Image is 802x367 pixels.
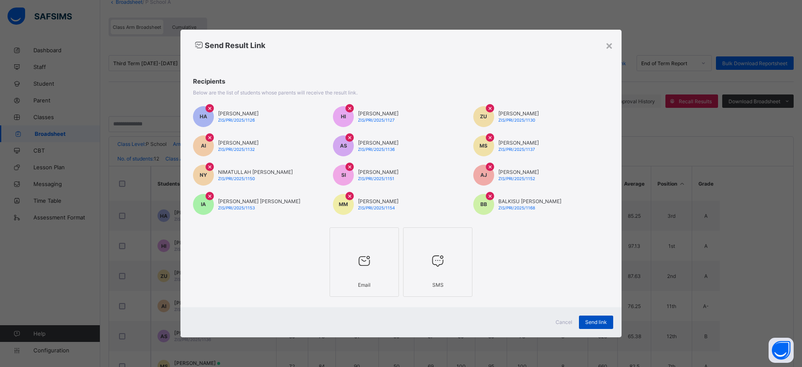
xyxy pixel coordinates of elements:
[348,104,352,112] span: ×
[358,169,398,175] span: [PERSON_NAME]
[339,201,348,207] span: MM
[208,133,212,141] span: ×
[488,191,492,200] span: ×
[488,162,492,171] span: ×
[498,198,561,204] span: BALKISU [PERSON_NAME]
[358,198,398,204] span: [PERSON_NAME]
[218,198,300,204] span: [PERSON_NAME] [PERSON_NAME]
[334,278,394,292] div: Email
[488,104,492,112] span: ×
[488,133,492,141] span: ×
[480,143,487,149] span: MS
[498,147,535,152] span: ZIS/PRI/2025/1137
[585,319,607,325] span: Send link
[341,113,346,120] span: HI
[769,338,794,363] button: Open asap
[556,319,572,325] span: Cancel
[208,191,212,200] span: ×
[480,201,487,207] span: BB
[200,172,207,178] span: NY
[358,176,394,181] span: ZIS/PRI/2025/1151
[498,176,535,181] span: ZIS/PRI/2025/1152
[200,113,207,120] span: HA
[605,38,613,52] div: ×
[218,169,293,175] span: NIMATULLAH [PERSON_NAME]
[480,113,487,120] span: ZU
[201,201,206,207] span: IA
[193,40,609,50] h2: Send Result Link
[358,110,398,117] span: [PERSON_NAME]
[348,162,352,171] span: ×
[218,140,259,146] span: [PERSON_NAME]
[498,110,539,117] span: [PERSON_NAME]
[498,140,539,146] span: [PERSON_NAME]
[498,169,539,175] span: [PERSON_NAME]
[208,162,212,171] span: ×
[218,205,255,210] span: ZIS/PRI/2025/1153
[358,147,395,152] span: ZIS/PRI/2025/1136
[193,89,358,96] span: Below are the list of students whose parents will receive the result link.
[358,117,395,122] span: ZIS/PRI/2025/1127
[218,117,255,122] span: ZIS/PRI/2025/1126
[193,77,609,85] span: Recipients
[218,147,255,152] span: ZIS/PRI/2025/1132
[340,143,347,149] span: AS
[218,110,259,117] span: [PERSON_NAME]
[348,191,352,200] span: ×
[341,172,346,178] span: SI
[358,140,398,146] span: [PERSON_NAME]
[201,143,206,149] span: AI
[480,172,487,178] span: AJ
[208,104,212,112] span: ×
[358,205,395,210] span: ZIS/PRI/2025/1154
[408,278,468,292] div: SMS
[348,133,352,141] span: ×
[218,176,255,181] span: ZIS/PRI/2025/1150
[498,117,535,122] span: ZIS/PRI/2025/1130
[498,205,535,210] span: ZIS/PRI/2025/1168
